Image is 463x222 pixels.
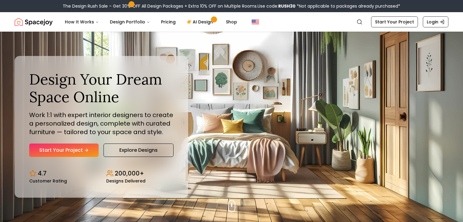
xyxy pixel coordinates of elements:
p: 200,000+ [115,169,144,178]
a: Shop [221,16,242,28]
button: How It Works [60,16,104,28]
small: Designs Delivered [106,179,146,183]
nav: Global [15,12,448,32]
p: 4.7 [38,169,47,178]
div: Design stats [29,164,174,183]
nav: Main [60,16,242,28]
a: Start Your Project [29,144,99,157]
span: *Not applicable to packages already purchased* [296,3,400,9]
p: Work 1:1 with expert interior designers to create a personalized design, complete with curated fu... [29,111,174,136]
a: AI Design [182,16,220,28]
b: RUSH30 [278,3,296,9]
img: Spacejoy Logo [15,16,53,28]
h1: Design Your Dream Space Online [29,71,174,106]
small: Customer Rating [29,179,67,183]
a: Explore Designs [103,144,174,157]
a: Login [423,16,448,27]
div: The Design Rush Sale – Get 30% OFF All Design Packages + Extra 10% OFF on Multiple Rooms. [63,3,400,9]
a: Pricing [156,16,181,28]
a: Spacejoy [15,16,53,28]
button: Design Portfolio [105,16,155,28]
span: Use code: [258,3,296,9]
a: Start Your Project [371,16,418,27]
img: United States [252,18,259,26]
